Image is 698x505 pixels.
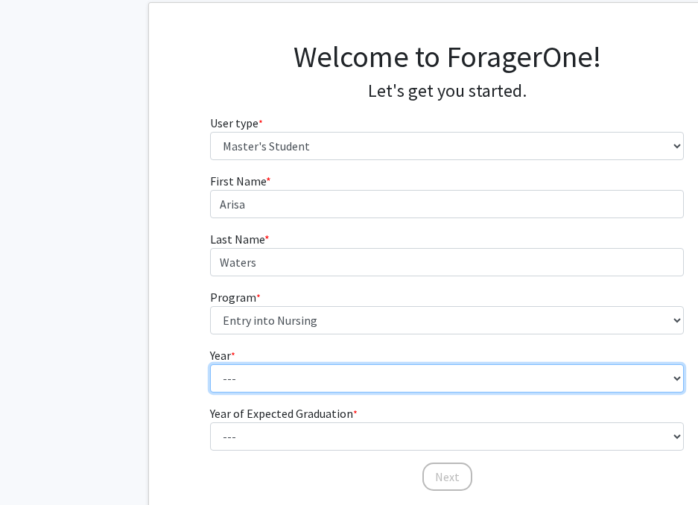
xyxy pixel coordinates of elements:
h1: Welcome to ForagerOne! [210,39,685,74]
label: Year [210,346,235,364]
span: Last Name [210,232,264,247]
h4: Let's get you started. [210,80,685,102]
label: Year of Expected Graduation [210,404,358,422]
button: Next [422,463,472,491]
span: First Name [210,174,266,188]
label: Program [210,288,261,306]
iframe: Chat [11,438,63,494]
label: User type [210,114,263,132]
